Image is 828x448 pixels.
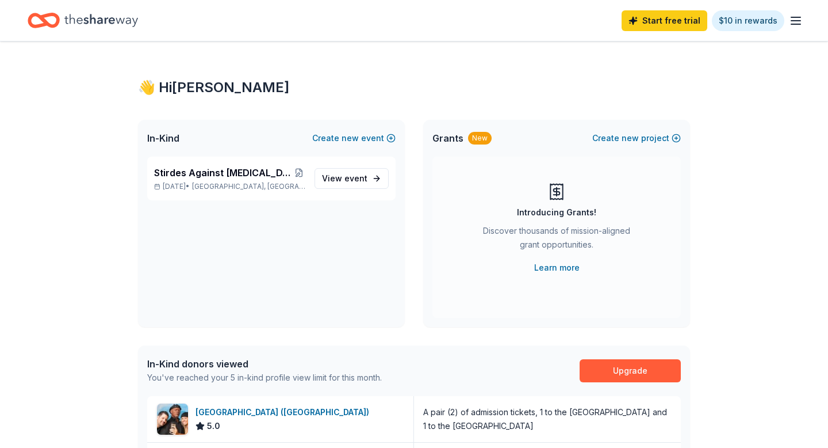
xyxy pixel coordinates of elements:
[712,10,784,31] a: $10 in rewards
[157,404,188,435] img: Image for Hollywood Wax Museum (Hollywood)
[423,405,672,433] div: A pair (2) of admission tickets, 1 to the [GEOGRAPHIC_DATA] and 1 to the [GEOGRAPHIC_DATA]
[344,173,367,183] span: event
[478,224,635,256] div: Discover thousands of mission-aligned grant opportunities.
[147,357,382,371] div: In-Kind donors viewed
[147,131,179,145] span: In-Kind
[195,405,374,419] div: [GEOGRAPHIC_DATA] ([GEOGRAPHIC_DATA])
[315,168,389,189] a: View event
[312,131,396,145] button: Createnewevent
[322,172,367,185] span: View
[580,359,681,382] a: Upgrade
[28,7,138,34] a: Home
[622,10,707,31] a: Start free trial
[592,131,681,145] button: Createnewproject
[468,132,492,145] div: New
[147,371,382,385] div: You've reached your 5 in-kind profile view limit for this month.
[342,131,359,145] span: new
[154,166,293,180] span: Stirdes Against [MEDICAL_DATA], Second Annual Walk
[622,131,639,145] span: new
[534,261,580,275] a: Learn more
[154,182,305,191] p: [DATE] •
[517,206,596,219] div: Introducing Grants!
[207,419,220,433] span: 5.0
[138,78,690,97] div: 👋 Hi [PERSON_NAME]
[192,182,305,191] span: [GEOGRAPHIC_DATA], [GEOGRAPHIC_DATA]
[432,131,463,145] span: Grants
